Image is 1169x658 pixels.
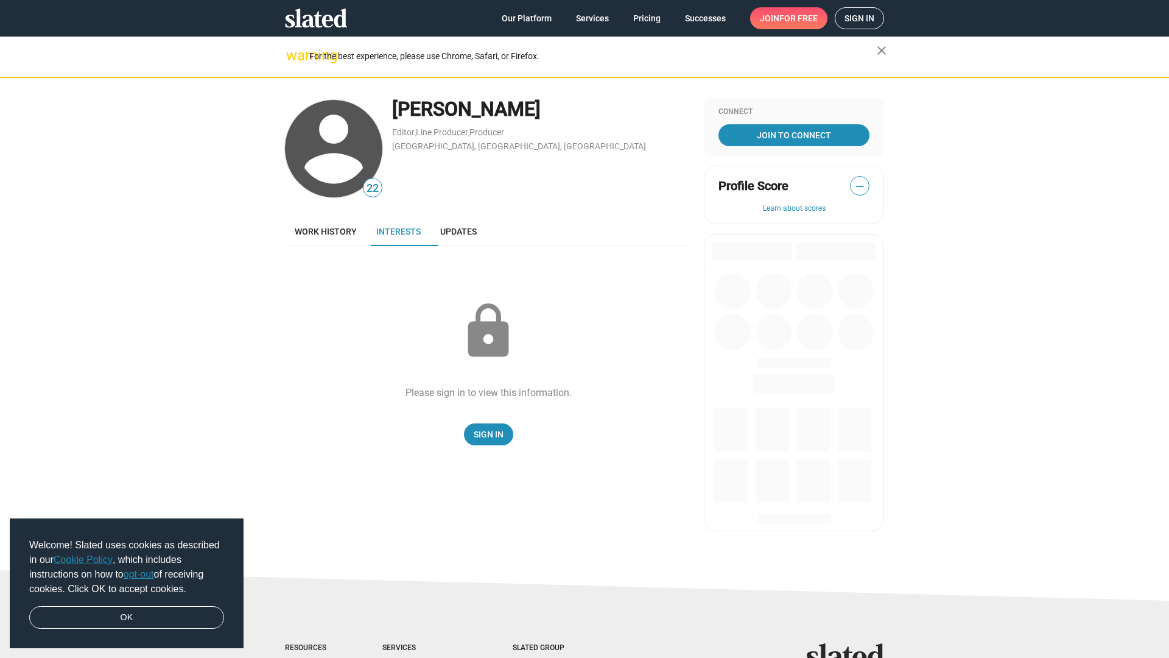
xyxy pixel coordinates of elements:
a: Successes [675,7,735,29]
a: Work history [285,217,367,246]
a: Services [566,7,619,29]
a: Our Platform [492,7,561,29]
span: for free [779,7,818,29]
a: Interests [367,217,430,246]
mat-icon: lock [458,301,519,362]
a: Producer [469,127,504,137]
span: Services [576,7,609,29]
a: Pricing [623,7,670,29]
span: Interests [376,227,421,236]
a: Sign In [464,423,513,445]
div: For the best experience, please use Chrome, Safari, or Firefox. [309,48,877,65]
a: opt-out [124,569,154,579]
span: Updates [440,227,477,236]
a: Editor [392,127,415,137]
span: Our Platform [502,7,552,29]
span: Sign in [844,8,874,29]
span: Profile Score [718,178,788,194]
div: cookieconsent [10,518,244,649]
span: , [468,130,469,136]
a: Joinfor free [750,7,827,29]
span: Welcome! Slated uses cookies as described in our , which includes instructions on how to of recei... [29,538,224,596]
button: Learn about scores [718,204,869,214]
a: [GEOGRAPHIC_DATA], [GEOGRAPHIC_DATA], [GEOGRAPHIC_DATA] [392,141,646,151]
span: , [415,130,416,136]
div: Resources [285,643,334,653]
span: — [851,179,869,194]
mat-icon: warning [286,48,301,63]
mat-icon: close [874,43,889,58]
span: 22 [363,180,382,197]
span: Pricing [633,7,661,29]
a: Join To Connect [718,124,869,146]
div: Services [382,643,464,653]
span: Join [760,7,818,29]
a: Sign in [835,7,884,29]
a: Line Producer [416,127,468,137]
span: Join To Connect [721,124,867,146]
a: Updates [430,217,486,246]
div: Please sign in to view this information. [405,386,572,399]
span: Work history [295,227,357,236]
div: [PERSON_NAME] [392,96,692,122]
div: Slated Group [513,643,595,653]
span: Sign In [474,423,504,445]
a: dismiss cookie message [29,606,224,629]
a: Cookie Policy [54,554,113,565]
div: Connect [718,107,869,117]
span: Successes [685,7,726,29]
